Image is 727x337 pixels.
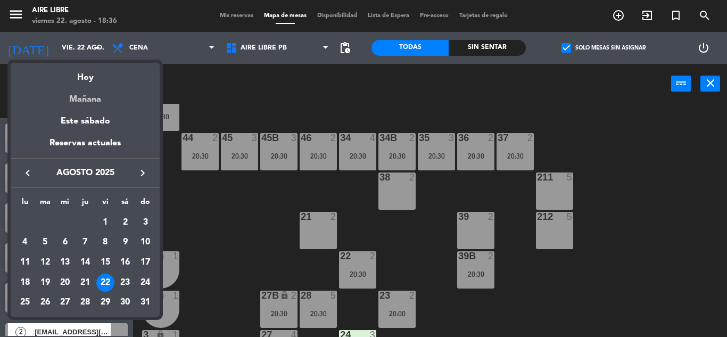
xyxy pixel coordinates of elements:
td: 19 de agosto de 2025 [35,273,55,293]
th: lunes [15,196,35,212]
div: 30 [116,294,134,312]
div: 2 [116,213,134,232]
th: domingo [135,196,155,212]
div: 24 [136,274,154,292]
td: 24 de agosto de 2025 [135,273,155,293]
td: 4 de agosto de 2025 [15,233,35,253]
td: 26 de agosto de 2025 [35,293,55,313]
div: 26 [36,294,54,312]
td: 14 de agosto de 2025 [75,252,95,273]
td: 5 de agosto de 2025 [35,233,55,253]
div: Hoy [11,63,160,85]
td: 22 de agosto de 2025 [95,273,115,293]
td: 1 de agosto de 2025 [95,212,115,233]
div: 1 [96,213,114,232]
div: 14 [76,253,94,272]
div: Reservas actuales [11,136,160,158]
div: 16 [116,253,134,272]
div: 31 [136,294,154,312]
td: 9 de agosto de 2025 [115,233,136,253]
td: 13 de agosto de 2025 [55,252,75,273]
div: 7 [76,233,94,251]
td: 11 de agosto de 2025 [15,252,35,273]
div: 9 [116,233,134,251]
i: keyboard_arrow_right [136,167,149,179]
th: martes [35,196,55,212]
th: viernes [95,196,115,212]
div: 20 [56,274,74,292]
td: AGO. [15,212,95,233]
div: 19 [36,274,54,292]
td: 2 de agosto de 2025 [115,212,136,233]
td: 7 de agosto de 2025 [75,233,95,253]
div: 12 [36,253,54,272]
td: 18 de agosto de 2025 [15,273,35,293]
td: 17 de agosto de 2025 [135,252,155,273]
div: 25 [16,294,34,312]
th: miércoles [55,196,75,212]
div: 10 [136,233,154,251]
div: 29 [96,294,114,312]
td: 28 de agosto de 2025 [75,293,95,313]
td: 27 de agosto de 2025 [55,293,75,313]
div: 27 [56,294,74,312]
div: Este sábado [11,106,160,136]
th: jueves [75,196,95,212]
td: 25 de agosto de 2025 [15,293,35,313]
td: 12 de agosto de 2025 [35,252,55,273]
button: keyboard_arrow_right [133,166,152,180]
div: 5 [36,233,54,251]
td: 16 de agosto de 2025 [115,252,136,273]
td: 3 de agosto de 2025 [135,212,155,233]
div: 17 [136,253,154,272]
i: keyboard_arrow_left [21,167,34,179]
div: 21 [76,274,94,292]
td: 23 de agosto de 2025 [115,273,136,293]
td: 20 de agosto de 2025 [55,273,75,293]
div: 3 [136,213,154,232]
div: 13 [56,253,74,272]
span: agosto 2025 [37,166,133,180]
td: 31 de agosto de 2025 [135,293,155,313]
div: 4 [16,233,34,251]
td: 21 de agosto de 2025 [75,273,95,293]
th: sábado [115,196,136,212]
td: 6 de agosto de 2025 [55,233,75,253]
div: Mañana [11,85,160,106]
td: 10 de agosto de 2025 [135,233,155,253]
td: 30 de agosto de 2025 [115,293,136,313]
td: 15 de agosto de 2025 [95,252,115,273]
div: 22 [96,274,114,292]
td: 29 de agosto de 2025 [95,293,115,313]
div: 11 [16,253,34,272]
div: 18 [16,274,34,292]
div: 28 [76,294,94,312]
div: 6 [56,233,74,251]
div: 8 [96,233,114,251]
div: 23 [116,274,134,292]
td: 8 de agosto de 2025 [95,233,115,253]
button: keyboard_arrow_left [18,166,37,180]
div: 15 [96,253,114,272]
